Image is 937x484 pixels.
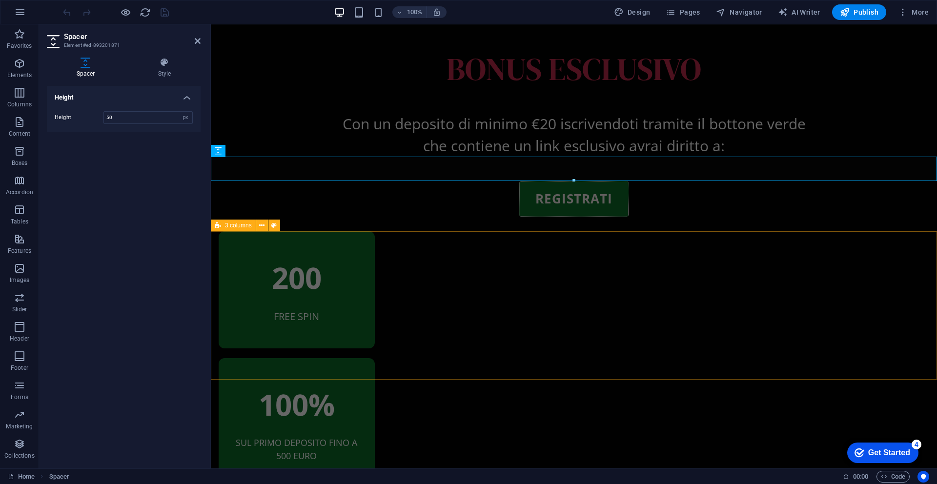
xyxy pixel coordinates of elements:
[662,4,704,20] button: Pages
[843,471,869,483] h6: Session time
[432,8,441,17] i: On resize automatically adjust zoom level to fit chosen device.
[128,58,201,78] h4: Style
[716,7,762,17] span: Navigator
[49,471,70,483] span: Click to select. Double-click to edit
[898,7,929,17] span: More
[6,188,33,196] p: Accordion
[778,7,820,17] span: AI Writer
[47,58,128,78] h4: Spacer
[55,115,103,120] label: Height
[120,6,131,18] button: Click here to leave preview mode and continue editing
[8,5,79,25] div: Get Started 4 items remaining, 20% complete
[392,6,427,18] button: 100%
[881,471,905,483] span: Code
[10,335,29,343] p: Header
[6,423,33,430] p: Marketing
[712,4,766,20] button: Navigator
[7,101,32,108] p: Columns
[225,222,252,228] span: 3 columns
[853,471,868,483] span: 00 00
[49,471,70,483] nav: breadcrumb
[29,11,71,20] div: Get Started
[832,4,886,20] button: Publish
[894,4,933,20] button: More
[840,7,878,17] span: Publish
[9,130,30,138] p: Content
[140,7,151,18] i: Reload page
[139,6,151,18] button: reload
[614,7,651,17] span: Design
[610,4,654,20] div: Design (Ctrl+Alt+Y)
[4,452,34,460] p: Collections
[7,42,32,50] p: Favorites
[12,305,27,313] p: Slider
[407,6,423,18] h6: 100%
[610,4,654,20] button: Design
[666,7,700,17] span: Pages
[64,41,181,50] h3: Element #ed-893201871
[774,4,824,20] button: AI Writer
[12,159,28,167] p: Boxes
[10,276,30,284] p: Images
[876,471,910,483] button: Code
[7,71,32,79] p: Elements
[917,471,929,483] button: Usercentrics
[64,32,201,41] h2: Spacer
[8,247,31,255] p: Features
[47,86,201,103] h4: Height
[11,218,28,225] p: Tables
[8,471,35,483] a: Click to cancel selection. Double-click to open Pages
[860,473,861,480] span: :
[11,393,28,401] p: Forms
[11,364,28,372] p: Footer
[72,2,82,12] div: 4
